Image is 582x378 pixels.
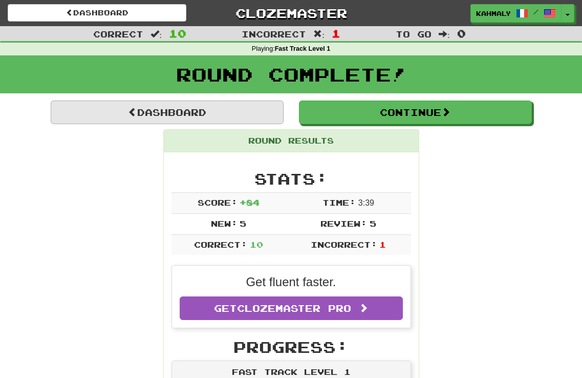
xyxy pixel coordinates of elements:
p: Get fluent faster. [180,273,403,291]
span: 10 [250,240,263,249]
span: Time: [322,197,356,207]
span: kahmaly [476,9,511,18]
span: 5 [370,218,376,228]
a: Dashboard [51,101,284,124]
h1: Round Complete! [4,64,578,85]
span: Clozemaster Pro [237,303,351,314]
span: To go [396,29,432,39]
span: Incorrect [242,29,306,39]
span: / [533,8,538,15]
span: 1 [332,27,340,39]
span: : [439,30,450,38]
span: 3 : 39 [358,198,374,207]
a: Dashboard [8,4,186,22]
span: 5 [240,218,246,228]
span: Score: [198,197,238,207]
a: Clozemaster [202,4,380,22]
span: New: [211,218,238,228]
div: Round Results [164,130,419,152]
a: kahmaly / [470,4,562,23]
span: Incorrect: [311,240,377,249]
h2: Stats: [171,170,411,187]
span: 10 [169,27,186,39]
span: + 84 [240,197,260,207]
h2: Progress: [171,339,411,355]
span: Correct: [194,240,247,249]
span: Correct [93,29,143,39]
span: : [313,30,325,38]
a: GetClozemaster Pro [180,296,403,320]
strong: Fast Track Level 1 [275,45,331,52]
span: 0 [457,27,466,39]
span: Review: [320,218,367,228]
button: Continue [299,101,532,124]
span: 1 [379,240,386,249]
span: : [150,30,162,38]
